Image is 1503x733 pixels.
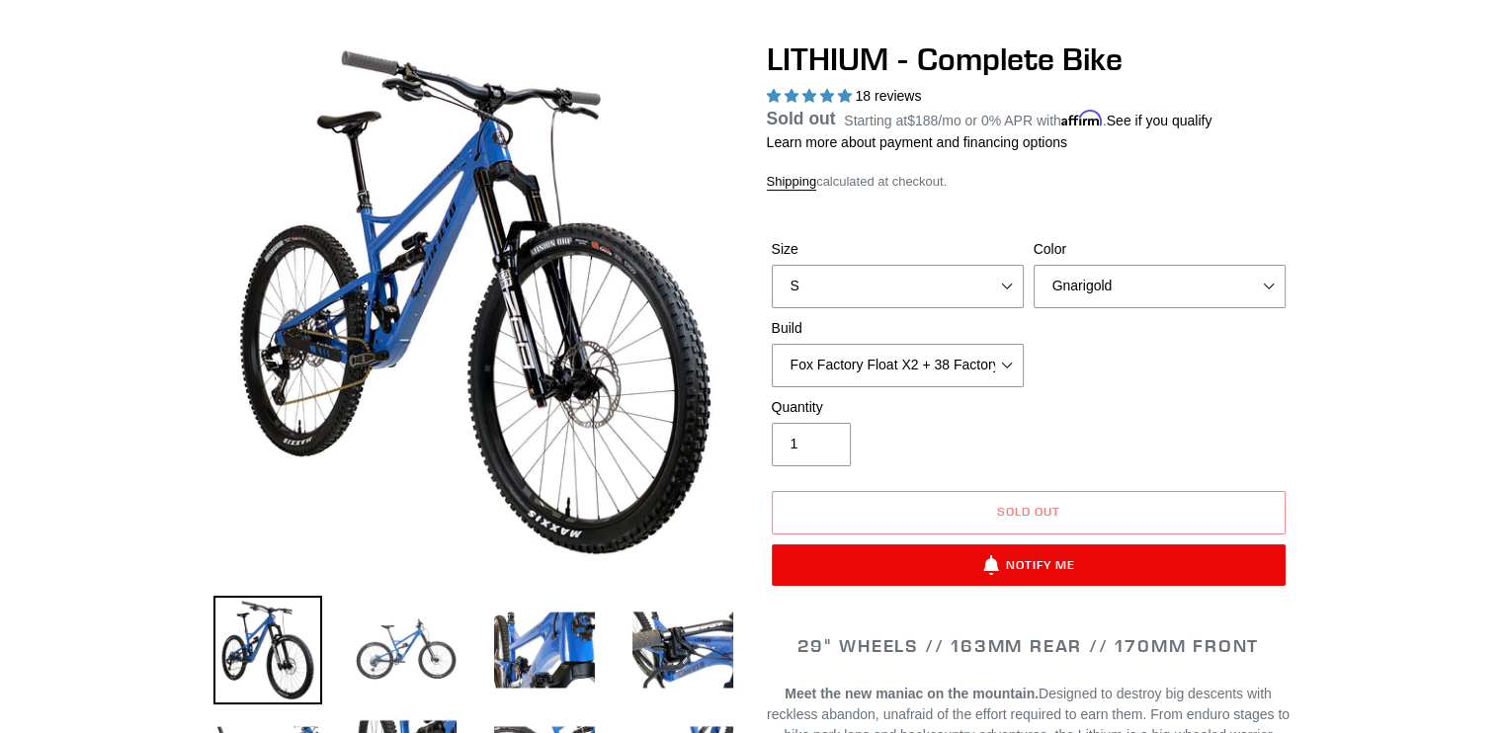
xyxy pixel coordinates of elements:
[213,596,322,704] img: Load image into Gallery viewer, LITHIUM - Complete Bike
[907,113,938,128] span: $188
[767,88,856,104] span: 5.00 stars
[844,106,1211,131] p: Starting at /mo or 0% APR with .
[1061,110,1103,126] span: Affirm
[490,596,599,704] img: Load image into Gallery viewer, LITHIUM - Complete Bike
[1107,113,1212,128] a: See if you qualify - Learn more about Affirm Financing (opens in modal)
[1034,239,1286,260] label: Color
[772,491,1286,534] button: Sold out
[997,504,1060,519] span: Sold out
[767,172,1291,192] div: calculated at checkout.
[767,174,817,191] a: Shipping
[797,634,1259,657] span: 29" WHEELS // 163mm REAR // 170mm FRONT
[352,596,460,704] img: Load image into Gallery viewer, LITHIUM - Complete Bike
[772,397,1024,418] label: Quantity
[767,109,836,128] span: Sold out
[772,239,1024,260] label: Size
[785,686,1039,701] b: Meet the new maniac on the mountain.
[855,88,921,104] span: 18 reviews
[772,544,1286,586] button: Notify Me
[767,134,1067,150] a: Learn more about payment and financing options
[628,596,737,704] img: Load image into Gallery viewer, LITHIUM - Complete Bike
[767,41,1291,78] h1: LITHIUM - Complete Bike
[772,318,1024,339] label: Build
